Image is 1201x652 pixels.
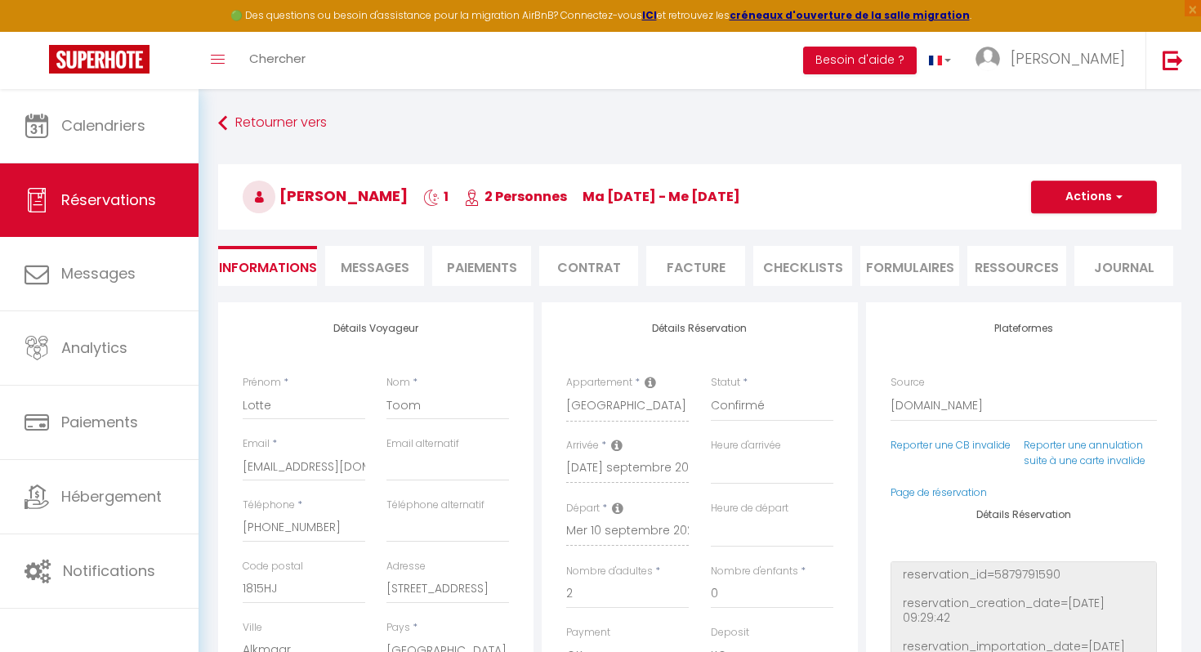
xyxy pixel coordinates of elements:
li: FORMULAIRES [860,246,959,286]
label: Heure de départ [711,501,788,516]
span: Réservations [61,190,156,210]
a: Page de réservation [891,485,987,499]
span: Hébergement [61,486,162,507]
label: Départ [566,501,600,516]
label: Payment [566,625,610,641]
h4: Détails Réservation [891,509,1157,520]
label: Source [891,375,925,391]
span: ma [DATE] - me [DATE] [583,187,740,206]
li: Informations [218,246,317,286]
label: Email alternatif [386,436,459,452]
label: Deposit [711,625,749,641]
label: Téléphone alternatif [386,498,484,513]
label: Prénom [243,375,281,391]
li: CHECKLISTS [753,246,852,286]
li: Paiements [432,246,531,286]
h4: Détails Réservation [566,323,833,334]
label: Code postal [243,559,303,574]
img: ... [976,47,1000,71]
a: ... [PERSON_NAME] [963,32,1145,89]
label: Email [243,436,270,452]
button: Ouvrir le widget de chat LiveChat [13,7,62,56]
img: logout [1163,50,1183,70]
h4: Détails Voyageur [243,323,509,334]
label: Appartement [566,375,632,391]
span: Messages [61,263,136,284]
li: Journal [1074,246,1173,286]
span: Calendriers [61,115,145,136]
a: Reporter une CB invalide [891,438,1011,452]
label: Adresse [386,559,426,574]
img: Super Booking [49,45,150,74]
li: Contrat [539,246,638,286]
span: 1 [423,187,449,206]
label: Heure d'arrivée [711,438,781,453]
a: ICI [642,8,657,22]
a: Reporter une annulation suite à une carte invalide [1024,438,1145,467]
label: Ville [243,620,262,636]
button: Besoin d'aide ? [803,47,917,74]
label: Téléphone [243,498,295,513]
span: Analytics [61,337,127,358]
span: Paiements [61,412,138,432]
label: Statut [711,375,740,391]
label: Pays [386,620,410,636]
label: Nombre d'adultes [566,564,653,579]
h4: Plateformes [891,323,1157,334]
label: Nombre d'enfants [711,564,798,579]
li: Ressources [967,246,1066,286]
span: 2 Personnes [464,187,567,206]
span: Chercher [249,50,306,67]
span: Notifications [63,560,155,581]
label: Arrivée [566,438,599,453]
li: Facture [646,246,745,286]
button: Actions [1031,181,1157,213]
span: Messages [341,258,409,277]
a: créneaux d'ouverture de la salle migration [730,8,970,22]
span: [PERSON_NAME] [243,185,408,206]
label: Nom [386,375,410,391]
a: Retourner vers [218,109,1181,138]
a: Chercher [237,32,318,89]
span: [PERSON_NAME] [1011,48,1125,69]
